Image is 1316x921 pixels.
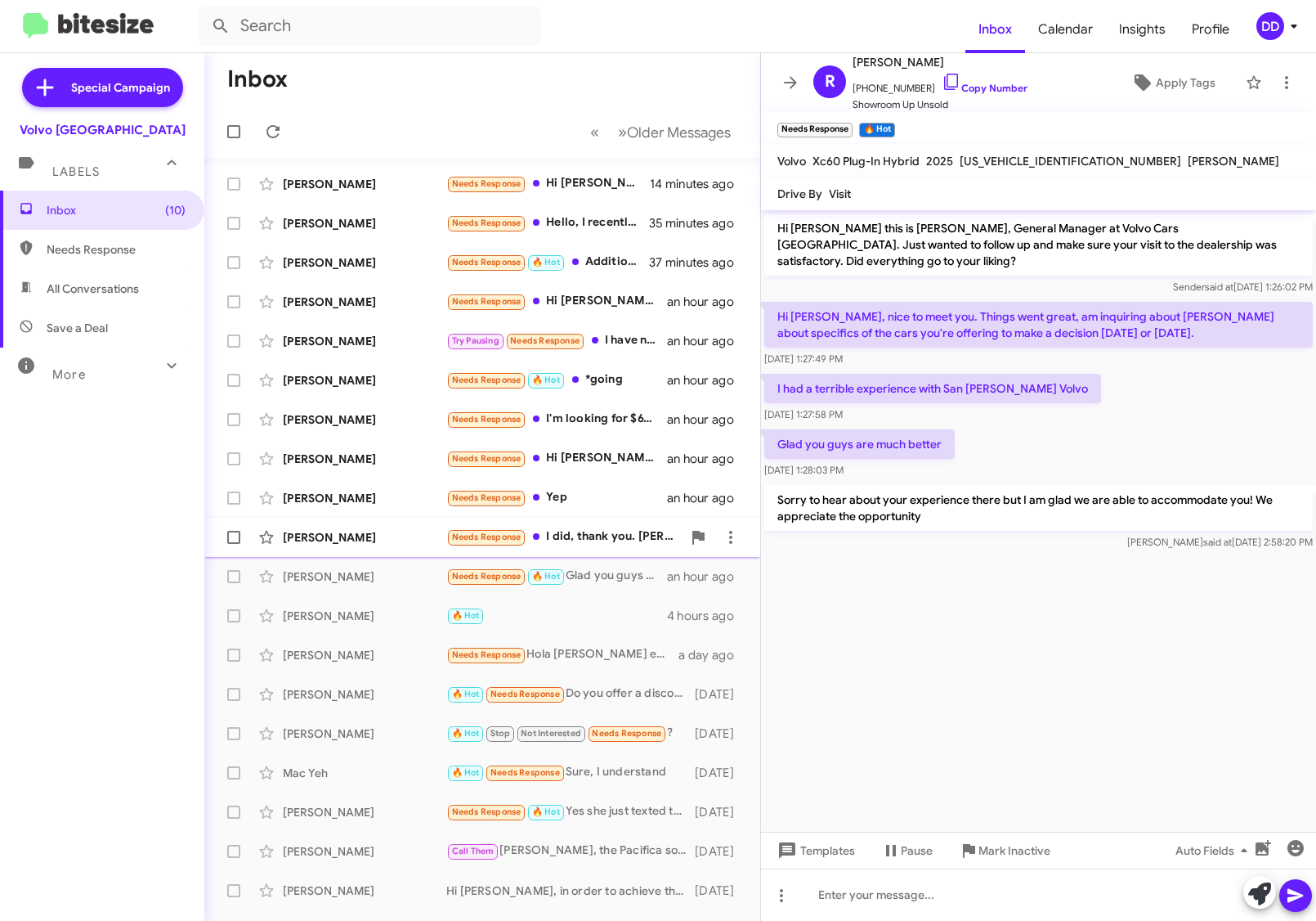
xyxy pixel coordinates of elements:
[1162,836,1267,865] button: Auto Fields
[283,686,446,703] div: [PERSON_NAME]
[446,488,667,507] div: Yep
[901,836,933,865] span: Pause
[446,567,667,586] div: Glad you guys are much better
[490,728,510,739] span: Stop
[446,213,649,232] div: Hello, I recently sold it. Sorry for the late response.
[777,186,822,201] span: Drive By
[764,353,843,365] span: [DATE] 1:27:49 PM
[52,164,100,179] span: Labels
[868,836,946,865] button: Pause
[667,411,747,428] div: an hour ago
[761,836,868,865] button: Templates
[446,685,695,703] div: Do you offer a discount? Could you let me know the discounted price?
[452,571,521,582] span: Needs Response
[452,649,521,660] span: Needs Response
[52,367,86,382] span: More
[926,154,953,168] span: 2025
[47,320,108,336] span: Save a Deal
[452,453,521,464] span: Needs Response
[446,763,695,782] div: Sure, I understand
[446,724,695,743] div: ?
[695,804,747,820] div: [DATE]
[452,532,521,542] span: Needs Response
[47,241,186,258] span: Needs Response
[853,52,1027,72] span: [PERSON_NAME]
[446,842,695,860] div: [PERSON_NAME], the Pacifica sold [DATE]. Sorry to bother you.
[960,154,1181,168] span: [US_VEHICLE_IDENTIFICATION_NUMBER]
[1127,536,1313,548] span: [PERSON_NAME] [DATE] 2:58:20 PM
[283,215,446,231] div: [PERSON_NAME]
[446,802,695,821] div: Yes she just texted this morning, thanks for the follow up
[446,253,649,272] div: Additionally, I have requested pictures of the 2019 xc60 t6 inscription ur offering for just unde...
[667,568,747,585] div: an hour ago
[452,767,480,778] span: 🔥 Hot
[853,97,1027,113] span: Showroom Up Unsold
[667,333,747,349] div: an hour ago
[47,202,186,218] span: Inbox
[1156,68,1215,97] span: Apply Tags
[452,257,521,267] span: Needs Response
[452,728,480,739] span: 🔥 Hot
[283,843,446,860] div: [PERSON_NAME]
[946,836,1063,865] button: Mark Inactive
[446,449,667,468] div: Hi [PERSON_NAME], thanks, yes all went ok. The EX 90 failed during the test drive so that was a b...
[764,429,955,459] p: Glad you guys are much better
[764,374,1101,403] p: I had a terrible experience with San [PERSON_NAME] Volvo
[812,154,920,168] span: Xc60 Plug-In Hybrid
[283,883,446,899] div: [PERSON_NAME]
[452,178,521,189] span: Needs Response
[695,765,747,781] div: [DATE]
[490,689,560,699] span: Needs Response
[580,115,609,149] button: Previous
[452,492,521,503] span: Needs Response
[283,529,446,546] div: [PERSON_NAME]
[695,686,747,703] div: [DATE]
[446,292,667,311] div: Hi [PERSON_NAME], my visit was great, [PERSON_NAME] has been super helpful (even offering to take...
[1108,68,1238,97] button: Apply Tags
[649,254,747,271] div: 37 minutes ago
[1256,12,1284,40] div: DD
[627,124,731,142] span: Older Messages
[532,375,560,385] span: 🔥 Hot
[452,414,521,425] span: Needs Response
[825,69,835,95] span: R
[283,804,446,820] div: [PERSON_NAME]
[283,333,446,349] div: [PERSON_NAME]
[452,296,521,307] span: Needs Response
[1175,836,1254,865] span: Auto Fields
[283,726,446,742] div: [PERSON_NAME]
[774,836,855,865] span: Templates
[678,647,747,663] div: a day ago
[667,608,747,624] div: 4 hours ago
[283,490,446,506] div: [PERSON_NAME]
[452,806,521,817] span: Needs Response
[649,215,747,231] div: 35 minutes ago
[764,302,1313,348] p: Hi [PERSON_NAME], nice to meet you. Things went great, am inquiring about [PERSON_NAME] about spe...
[71,79,170,96] span: Special Campaign
[446,528,682,546] div: I did, thank you. [PERSON_NAME] was very helpful and car was nice. Unfortunately, we couldn't com...
[618,122,627,142] span: »
[283,372,446,389] div: [PERSON_NAME]
[1179,6,1242,53] a: Profile
[777,123,853,137] small: Needs Response
[532,571,560,582] span: 🔥 Hot
[283,647,446,663] div: [PERSON_NAME]
[1025,6,1106,53] a: Calendar
[667,490,747,506] div: an hour ago
[1106,6,1179,53] a: Insights
[592,728,661,739] span: Needs Response
[446,645,678,664] div: Hola [PERSON_NAME] estoy interesado en una xc90 híbrida quiero saber si por este medio se puede h...
[22,68,183,107] a: Special Campaign
[532,257,560,267] span: 🔥 Hot
[695,883,747,899] div: [DATE]
[853,72,1027,97] span: [PHONE_NUMBER]
[283,176,446,192] div: [PERSON_NAME]
[608,115,741,149] button: Next
[695,726,747,742] div: [DATE]
[650,176,747,192] div: 14 minutes ago
[965,6,1025,53] a: Inbox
